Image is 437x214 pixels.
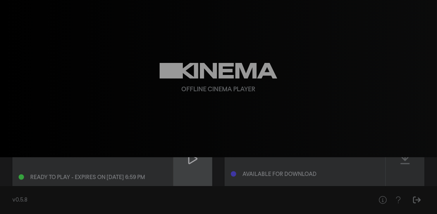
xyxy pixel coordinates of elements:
[391,192,406,208] button: Help
[243,172,317,177] div: Available for download
[12,196,360,204] div: v0.5.8
[30,175,145,180] div: Ready to play - expires on [DATE] 6:59 pm
[409,192,425,208] button: Sign Out
[375,192,391,208] button: Help
[182,85,256,94] div: Offline Cinema Player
